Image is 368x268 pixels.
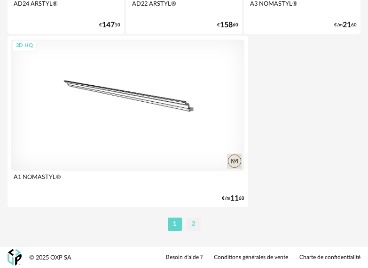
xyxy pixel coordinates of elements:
[187,218,201,231] li: 2
[8,36,248,207] a: 3D HQ A1 NOMASTYL® €/m1160
[220,22,233,28] span: 158
[168,218,182,231] li: 1
[29,254,71,262] div: © 2025 OXP SA
[299,254,360,261] a: Charte de confidentialité
[166,254,203,261] a: Besoin d'aide ?
[102,22,115,28] span: 147
[217,22,238,28] div: € 60
[8,249,22,266] img: OXP
[12,40,37,52] div: 3D HQ
[334,22,357,28] div: €/m 60
[222,195,244,202] div: €/m 60
[343,22,351,28] span: 21
[214,254,288,261] a: Conditions générales de vente
[230,195,239,202] span: 11
[11,171,244,190] div: A1 NOMASTYL®
[99,22,120,28] div: € 10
